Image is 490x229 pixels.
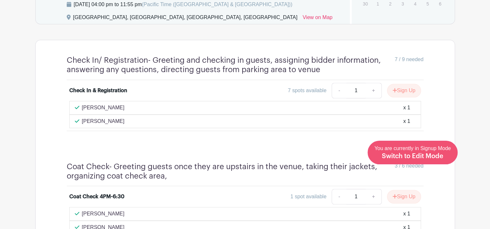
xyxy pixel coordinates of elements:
[368,141,458,164] a: You are currently in Signup Mode Switch to Edit Mode
[142,2,292,7] span: (Pacific Time ([GEOGRAPHIC_DATA] & [GEOGRAPHIC_DATA]))
[67,56,395,74] h4: Check In/ Registration- Greeting and checking in guests, assigning bidder information, answering ...
[387,84,421,97] button: Sign Up
[395,56,424,63] span: 7 / 9 needed
[291,193,326,201] div: 1 spot available
[332,83,347,98] a: -
[387,190,421,203] button: Sign Up
[69,87,127,94] div: Check In & Registration
[74,1,292,8] div: [DATE] 04:00 pm to 11:55 pm
[403,104,410,112] div: x 1
[69,193,124,201] div: Coat Check 4PM-6:30
[382,153,443,159] span: Switch to Edit Mode
[82,117,125,125] p: [PERSON_NAME]
[395,162,424,170] span: 3 / 6 needed
[403,210,410,218] div: x 1
[302,14,332,24] a: View on Map
[403,117,410,125] div: x 1
[73,14,298,24] div: [GEOGRAPHIC_DATA], [GEOGRAPHIC_DATA], [GEOGRAPHIC_DATA], [GEOGRAPHIC_DATA]
[332,189,347,204] a: -
[374,146,451,159] span: You are currently in Signup Mode
[365,189,382,204] a: +
[82,104,125,112] p: [PERSON_NAME]
[67,162,395,181] h4: Coat Check- Greeting guests once they are upstairs in the venue, taking their jackets, organizing...
[288,87,326,94] div: 7 spots available
[82,210,125,218] p: [PERSON_NAME]
[365,83,382,98] a: +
